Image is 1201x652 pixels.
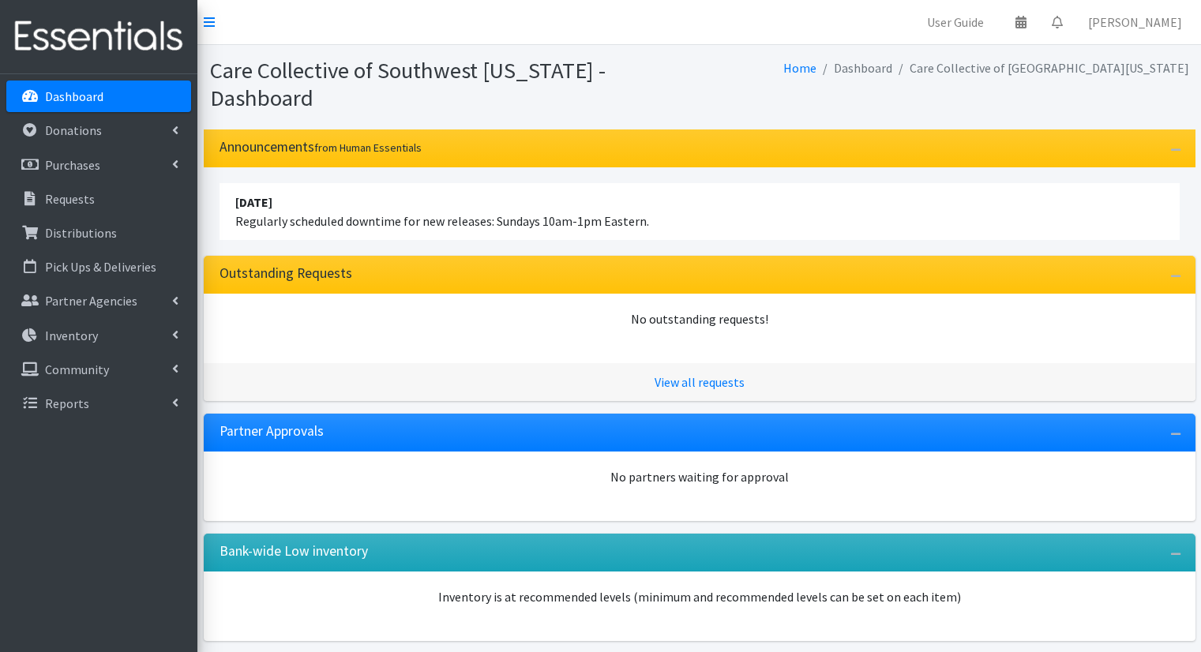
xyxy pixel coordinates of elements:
[45,395,89,411] p: Reports
[6,10,191,63] img: HumanEssentials
[6,149,191,181] a: Purchases
[892,57,1189,80] li: Care Collective of [GEOGRAPHIC_DATA][US_STATE]
[783,60,816,76] a: Home
[6,81,191,112] a: Dashboard
[220,423,324,440] h3: Partner Approvals
[1075,6,1195,38] a: [PERSON_NAME]
[220,467,1180,486] div: No partners waiting for approval
[6,285,191,317] a: Partner Agencies
[816,57,892,80] li: Dashboard
[45,293,137,309] p: Partner Agencies
[220,309,1180,328] div: No outstanding requests!
[45,259,156,275] p: Pick Ups & Deliveries
[6,388,191,419] a: Reports
[6,183,191,215] a: Requests
[314,141,422,155] small: from Human Essentials
[914,6,996,38] a: User Guide
[220,265,352,282] h3: Outstanding Requests
[6,217,191,249] a: Distributions
[45,362,109,377] p: Community
[220,543,368,560] h3: Bank-wide Low inventory
[45,122,102,138] p: Donations
[45,88,103,104] p: Dashboard
[45,191,95,207] p: Requests
[655,374,745,390] a: View all requests
[210,57,694,111] h1: Care Collective of Southwest [US_STATE] - Dashboard
[220,183,1180,240] li: Regularly scheduled downtime for new releases: Sundays 10am-1pm Eastern.
[220,139,422,156] h3: Announcements
[235,194,272,210] strong: [DATE]
[6,251,191,283] a: Pick Ups & Deliveries
[6,320,191,351] a: Inventory
[220,587,1180,606] p: Inventory is at recommended levels (minimum and recommended levels can be set on each item)
[45,225,117,241] p: Distributions
[45,157,100,173] p: Purchases
[6,114,191,146] a: Donations
[6,354,191,385] a: Community
[45,328,98,343] p: Inventory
